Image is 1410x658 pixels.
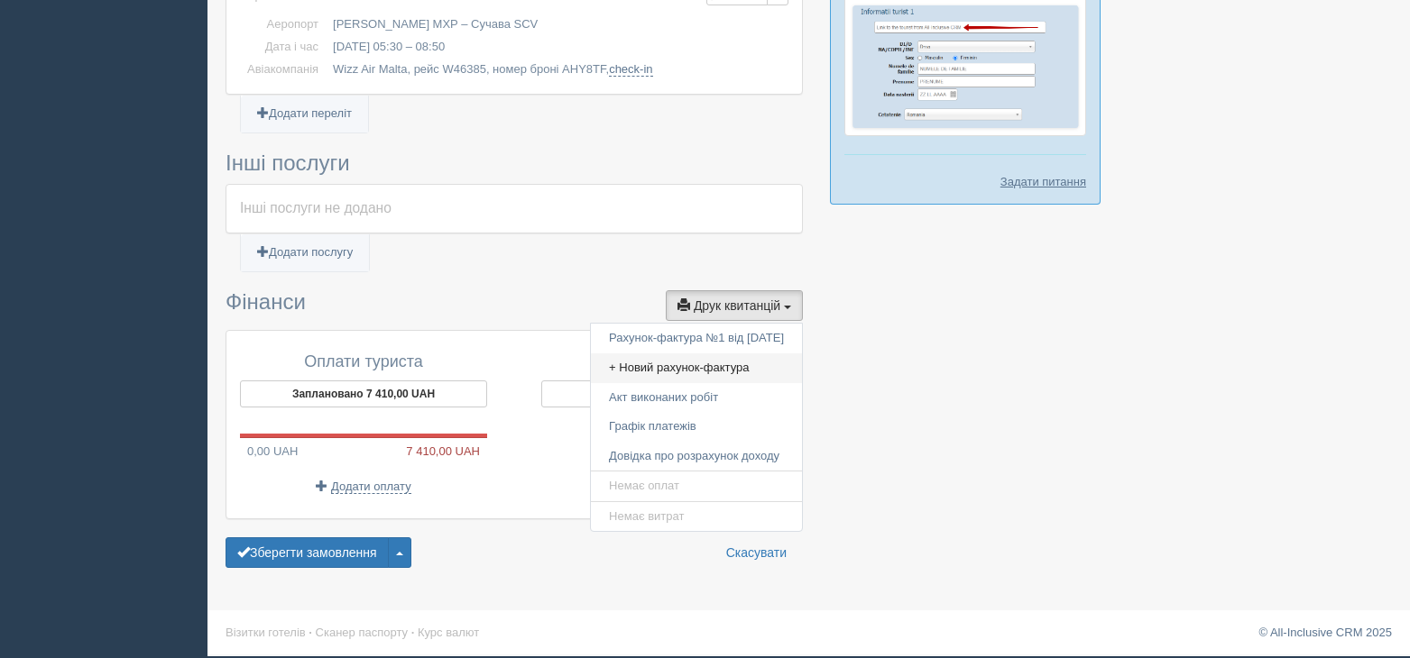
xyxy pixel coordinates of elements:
span: 0,00 UAH [240,444,298,458]
a: Задати питання [1000,173,1086,190]
td: [PERSON_NAME] MXP – Сучава SCV [326,14,788,36]
h4: Наші витрати [541,353,788,371]
td: Wizz Air Malta, рейс W46385, номер броні AHY8TF, [326,59,788,81]
button: Запланувати витрати [541,380,788,407]
span: · [411,626,415,639]
a: Сканер паспорту [316,626,408,639]
a: Немає оплат [591,471,802,501]
h3: Фінанси [226,290,803,321]
a: Графік платежів [591,412,802,442]
h4: Оплати туриста [240,353,487,371]
a: Додати послугу [241,234,369,271]
div: Інші послуги не додано [240,198,788,219]
a: © All-Inclusive CRM 2025 [1258,626,1392,639]
a: Курс валют [418,626,479,639]
button: Заплановано 7 410,00 UAH [240,380,487,407]
a: Немає витрат [591,502,802,532]
td: Авіакомпанія [240,59,326,81]
a: Додати переліт [241,96,368,133]
span: 7 410,00 UAH [406,443,487,460]
span: · [309,626,312,639]
a: Візитки готелів [226,626,306,639]
a: + Новий рахунок-фактура [591,353,802,383]
td: [DATE] 05:30 – 08:50 [326,36,788,59]
span: Немає витрат [609,509,684,523]
a: Акт виконаних робіт [591,383,802,413]
td: Аеропорт [240,14,326,36]
a: Скасувати [714,537,798,568]
h3: Інші послуги [226,151,803,175]
td: Дата і час [240,36,326,59]
button: Друк квитанцій [666,290,803,321]
a: Довідка про розрахунок доходу [591,442,802,471]
a: Додати оплату [316,480,410,493]
span: Додати оплату [331,480,411,494]
button: Зберегти замовлення [226,537,389,568]
span: Немає оплат [609,479,679,492]
span: Друк квитанцій [694,298,780,313]
a: check-in [609,62,652,77]
a: Рахунок-фактура №1 від [DATE] [591,324,802,353]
